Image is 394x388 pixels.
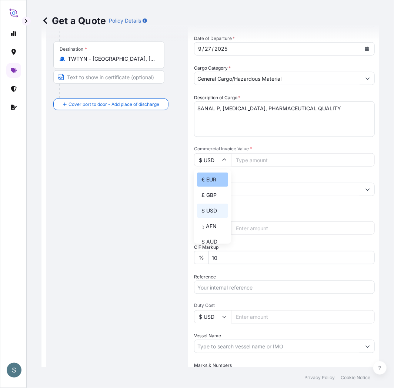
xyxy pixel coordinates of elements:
span: Duty Cost [194,303,375,309]
div: $ USD [197,204,228,218]
div: % [194,251,208,264]
input: Destination [68,55,155,63]
input: Type to search vessel name or IMO [194,340,361,353]
p: Get a Quote [41,15,106,27]
a: Cookie Notice [341,375,370,381]
label: Vessel Name [194,332,221,340]
div: $ AUD [197,235,228,249]
span: Commercial Invoice Value [194,146,375,152]
input: Type amount [231,153,375,167]
div: month, [197,44,202,53]
input: Enter amount [231,310,375,324]
button: Cover port to door - Add place of discharge [53,98,168,110]
input: Your internal reference [194,281,375,294]
label: Description of Cargo [194,94,240,101]
div: € EUR [197,173,228,187]
input: Enter percentage [208,251,375,264]
input: Text to appear on certificate [53,70,164,84]
span: Freight Cost [194,214,375,220]
div: year, [214,44,228,53]
div: / [212,44,214,53]
input: Enter amount [231,221,375,235]
input: Full name [194,183,361,196]
label: Marks & Numbers [194,362,232,369]
button: Show suggestions [361,340,374,353]
input: Select a commodity type [194,72,361,85]
button: Show suggestions [361,72,374,85]
a: Privacy Policy [304,375,335,381]
label: Reference [194,273,216,281]
p: Policy Details [109,17,141,24]
label: CIF Markup [194,244,218,251]
button: Show suggestions [361,183,374,196]
div: / [202,44,204,53]
button: Calendar [361,43,373,55]
div: £ GBP [197,188,228,202]
span: Cover port to door - Add place of discharge [69,101,159,108]
div: day, [204,44,212,53]
label: Cargo Category [194,64,231,72]
div: ؋ AFN [197,219,228,233]
div: Destination [60,46,87,52]
span: S [12,367,16,374]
